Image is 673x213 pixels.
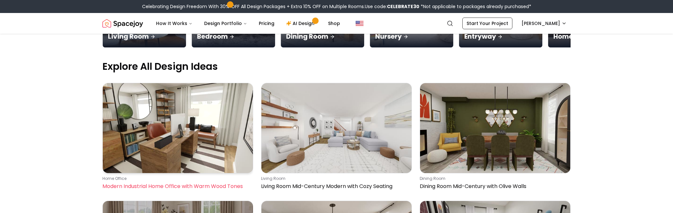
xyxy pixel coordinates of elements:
[356,19,363,27] img: United States
[142,3,531,10] div: Celebrating Design Freedom With 30% OFF All Design Packages + Extra 10% OFF on Multiple Rooms.
[365,3,419,10] span: Use code:
[420,182,568,190] p: Dining Room Mid-Century with Olive Walls
[102,13,571,34] nav: Global
[151,17,198,30] button: How It Works
[108,32,181,41] p: Living Room
[102,61,571,72] p: Explore All Design Ideas
[323,17,345,30] a: Shop
[286,32,359,41] p: Dining Room
[518,18,571,29] button: [PERSON_NAME]
[102,83,253,193] a: Modern Industrial Home Office with Warm Wood Toneshome officeModern Industrial Home Office with W...
[261,176,409,181] p: living room
[387,3,419,10] b: CELEBRATE30
[102,182,251,190] p: Modern Industrial Home Office with Warm Wood Tones
[102,176,251,181] p: home office
[261,182,409,190] p: Living Room Mid-Century Modern with Cozy Seating
[553,32,626,41] p: Home Office
[151,17,345,30] nav: Main
[254,17,280,30] a: Pricing
[281,17,322,30] a: AI Design
[197,32,270,41] p: Bedroom
[261,83,412,173] img: Living Room Mid-Century Modern with Cozy Seating
[199,17,252,30] button: Design Portfolio
[261,83,412,193] a: Living Room Mid-Century Modern with Cozy Seatingliving roomLiving Room Mid-Century Modern with Co...
[420,176,568,181] p: dining room
[102,17,143,30] a: Spacejoy
[419,3,531,10] span: *Not applicable to packages already purchased*
[420,83,571,193] a: Dining Room Mid-Century with Olive Wallsdining roomDining Room Mid-Century with Olive Walls
[102,17,143,30] img: Spacejoy Logo
[420,83,570,173] img: Dining Room Mid-Century with Olive Walls
[462,18,512,29] a: Start Your Project
[103,83,253,173] img: Modern Industrial Home Office with Warm Wood Tones
[464,32,537,41] p: Entryway
[375,32,448,41] p: Nursery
